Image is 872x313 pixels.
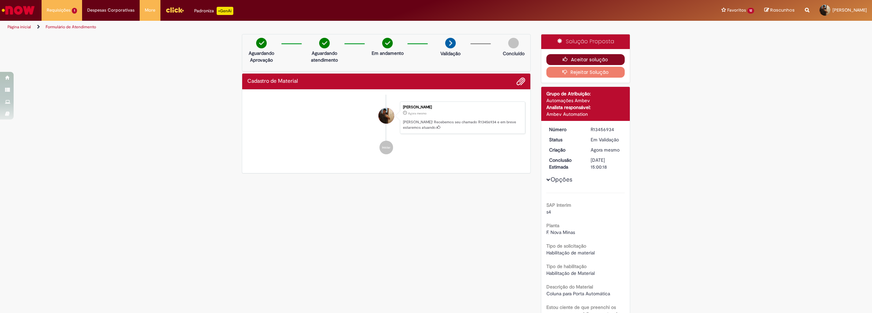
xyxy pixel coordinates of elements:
[727,7,746,14] span: Favoritos
[194,7,233,15] div: Padroniza
[546,243,586,249] b: Tipo de solicitação
[372,50,404,57] p: Em andamento
[508,38,519,48] img: img-circle-grey.png
[544,157,586,170] dt: Conclusão Estimada
[5,21,576,33] ul: Trilhas de página
[591,136,622,143] div: Em Validação
[591,146,622,153] div: 28/08/2025 11:00:11
[544,146,586,153] dt: Criação
[546,209,551,215] span: s4
[546,222,559,229] b: Planta
[546,250,595,256] span: Habilitação de material
[247,78,298,84] h2: Cadastro de Material Histórico de tíquete
[764,7,795,14] a: Rascunhos
[247,101,525,134] li: Leonardo Costa Martins
[245,50,278,63] p: Aguardando Aprovação
[546,111,625,118] div: Ambev Automation
[440,50,461,57] p: Validação
[72,8,77,14] span: 1
[47,7,71,14] span: Requisições
[541,34,630,49] div: Solução Proposta
[1,3,36,17] img: ServiceNow
[382,38,393,48] img: check-circle-green.png
[247,95,525,161] ul: Histórico de tíquete
[378,108,394,124] div: Leonardo Costa Martins
[403,120,521,130] p: [PERSON_NAME]! Recebemos seu chamado R13456934 e em breve estaremos atuando.
[145,7,155,14] span: More
[46,24,96,30] a: Formulário de Atendimento
[546,284,593,290] b: Descrição do Material
[546,263,587,269] b: Tipo de habilitação
[546,90,625,97] div: Grupo de Atribuição:
[503,50,525,57] p: Concluído
[546,54,625,65] button: Aceitar solução
[516,77,525,86] button: Adicionar anexos
[217,7,233,15] p: +GenAi
[308,50,341,63] p: Aguardando atendimento
[546,104,625,111] div: Analista responsável:
[256,38,267,48] img: check-circle-green.png
[445,38,456,48] img: arrow-next.png
[832,7,867,13] span: [PERSON_NAME]
[544,136,586,143] dt: Status
[408,111,426,115] span: Agora mesmo
[544,126,586,133] dt: Número
[770,7,795,13] span: Rascunhos
[319,38,330,48] img: check-circle-green.png
[747,8,754,14] span: 12
[546,291,610,297] span: Coluna para Porta Automática
[7,24,31,30] a: Página inicial
[546,229,575,235] span: F. Nova Minas
[546,202,571,208] b: SAP Interim
[591,126,622,133] div: R13456934
[546,97,625,104] div: Automações Ambev
[591,147,620,153] time: 28/08/2025 11:00:11
[87,7,135,14] span: Despesas Corporativas
[591,147,620,153] span: Agora mesmo
[546,67,625,78] button: Rejeitar Solução
[546,270,595,276] span: Habilitação de Material
[591,157,622,170] div: [DATE] 15:00:18
[403,105,521,109] div: [PERSON_NAME]
[408,111,426,115] time: 28/08/2025 11:00:11
[166,5,184,15] img: click_logo_yellow_360x200.png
